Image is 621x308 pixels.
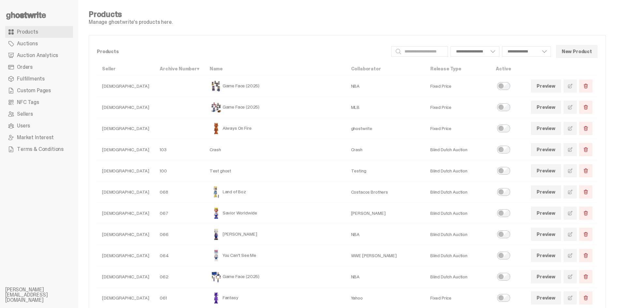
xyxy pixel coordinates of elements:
th: Collaborator [346,62,425,76]
a: Users [5,120,73,132]
td: Fixed Price [425,118,491,139]
th: Release Type [425,62,491,76]
td: 062 [155,266,204,287]
td: Blind Dutch Auction [425,139,491,160]
a: Preview [531,143,561,156]
button: Delete Product [579,164,592,177]
span: Auctions [17,41,38,46]
td: [PERSON_NAME] [346,203,425,224]
button: Delete Product [579,143,592,156]
button: Delete Product [579,207,592,220]
td: Crash [346,139,425,160]
td: Testing [346,160,425,182]
td: [DEMOGRAPHIC_DATA] [97,139,155,160]
td: NBA [346,224,425,245]
a: Preview [531,80,561,93]
img: Game Face (2025) [210,80,223,93]
img: You Can't See Me [210,249,223,262]
td: [DEMOGRAPHIC_DATA] [97,76,155,97]
img: Land of Boz [210,185,223,198]
td: Savior Worldwide [204,203,346,224]
h4: Products [89,10,173,18]
button: Delete Product [579,122,592,135]
span: Users [17,123,30,128]
td: Fixed Price [425,76,491,97]
span: Orders [17,65,33,70]
a: Market Interest [5,132,73,143]
button: New Product [556,45,598,58]
span: Market Interest [17,135,54,140]
td: Crash [204,139,346,160]
td: [DEMOGRAPHIC_DATA] [97,224,155,245]
td: Game Face (2025) [204,266,346,287]
a: Active [496,66,511,72]
button: Delete Product [579,185,592,198]
td: Blind Dutch Auction [425,203,491,224]
td: Blind Dutch Auction [425,266,491,287]
a: Sellers [5,108,73,120]
td: Game Face (2025) [204,97,346,118]
img: Game Face (2025) [210,270,223,283]
td: Costacos Brothers [346,182,425,203]
span: Custom Pages [17,88,51,93]
a: Preview [531,228,561,241]
a: Archive Number▾ [160,66,199,72]
a: Preview [531,185,561,198]
button: Delete Product [579,270,592,283]
td: MLB [346,97,425,118]
img: Always On Fire [210,122,223,135]
a: Preview [531,164,561,177]
a: Products [5,26,73,38]
th: Seller [97,62,155,76]
a: Preview [531,207,561,220]
p: Manage ghostwrite's products here. [89,20,173,25]
td: 067 [155,203,204,224]
span: ▾ [197,66,199,72]
button: Delete Product [579,291,592,304]
td: Blind Dutch Auction [425,245,491,266]
a: Terms & Conditions [5,143,73,155]
a: NFC Tags [5,96,73,108]
td: Land of Boz [204,182,346,203]
button: Delete Product [579,249,592,262]
span: Products [17,29,38,35]
td: Blind Dutch Auction [425,182,491,203]
td: Blind Dutch Auction [425,160,491,182]
td: 068 [155,182,204,203]
a: Preview [531,270,561,283]
td: 103 [155,139,204,160]
td: [DEMOGRAPHIC_DATA] [97,182,155,203]
td: Fixed Price [425,97,491,118]
img: Eminem [210,228,223,241]
span: Terms & Conditions [17,147,64,152]
td: NBA [346,76,425,97]
span: Fulfillments [17,76,45,81]
td: 064 [155,245,204,266]
img: Fantasy [210,291,223,304]
th: Name [204,62,346,76]
a: Orders [5,61,73,73]
img: Game Face (2025) [210,101,223,114]
td: NBA [346,266,425,287]
p: Products [97,49,386,54]
td: WWE [PERSON_NAME] [346,245,425,266]
span: Auction Analytics [17,53,58,58]
td: You Can't See Me [204,245,346,266]
td: Test ghost [204,160,346,182]
a: Fulfillments [5,73,73,85]
td: [DEMOGRAPHIC_DATA] [97,266,155,287]
td: [DEMOGRAPHIC_DATA] [97,203,155,224]
img: Savior Worldwide [210,207,223,220]
td: [PERSON_NAME] [204,224,346,245]
button: Delete Product [579,101,592,114]
td: [DEMOGRAPHIC_DATA] [97,160,155,182]
a: Preview [531,249,561,262]
td: 100 [155,160,204,182]
span: Sellers [17,111,33,117]
a: Auction Analytics [5,50,73,61]
button: Delete Product [579,80,592,93]
td: Game Face (2025) [204,76,346,97]
a: Auctions [5,38,73,50]
td: Always On Fire [204,118,346,139]
a: Preview [531,291,561,304]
